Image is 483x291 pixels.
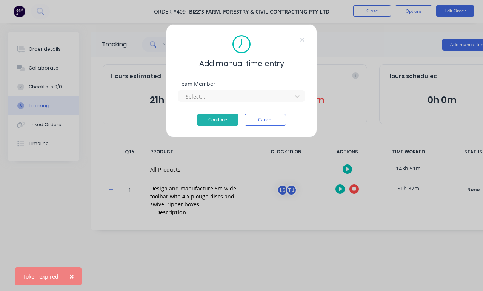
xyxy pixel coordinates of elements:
div: Team Member [178,81,305,87]
span: Add manual time entry [199,58,284,69]
button: Cancel [245,114,286,126]
div: Token expired [23,272,58,280]
button: Continue [197,114,238,126]
button: Close [62,267,82,285]
span: × [69,271,74,282]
